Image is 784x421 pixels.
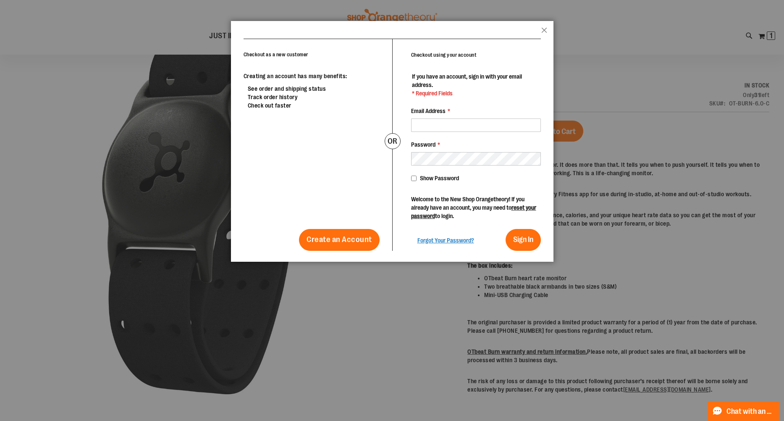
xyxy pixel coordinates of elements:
span: Chat with an Expert [726,408,774,416]
a: Forgot Your Password? [417,236,474,245]
span: Show Password [420,175,459,182]
a: reset your password [411,204,536,219]
span: Create an Account [307,235,372,244]
strong: Checkout using your account [411,52,477,58]
div: or [385,133,401,149]
span: If you have an account, sign in with your email address. [412,73,522,88]
span: * Required Fields [412,89,540,97]
li: Track order history [248,93,380,101]
span: Password [411,141,435,148]
p: Welcome to the New Shop Orangetheory! If you already have an account, you may need to to login. [411,195,541,220]
a: Create an Account [299,229,380,251]
button: Chat with an Expert [707,402,779,421]
span: Email Address [411,108,446,114]
li: See order and shipping status [248,84,380,93]
strong: Checkout as a new customer [244,52,308,58]
p: Creating an account has many benefits: [244,72,380,80]
span: Sign In [513,235,533,244]
li: Check out faster [248,101,380,110]
span: Forgot Your Password? [417,237,474,244]
button: Sign In [506,229,541,251]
